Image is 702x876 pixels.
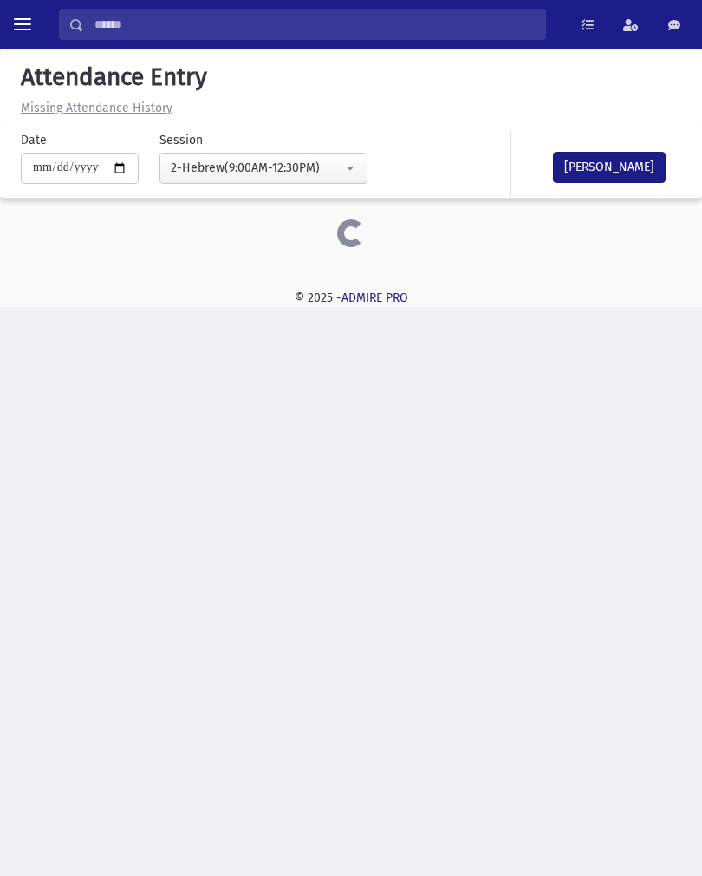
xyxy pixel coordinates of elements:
h5: Attendance Entry [14,62,688,92]
a: Missing Attendance History [14,101,172,115]
button: 2-Hebrew(9:00AM-12:30PM) [159,153,367,184]
a: ADMIRE PRO [341,291,408,305]
button: [PERSON_NAME] [553,152,666,183]
div: © 2025 - [14,289,688,307]
label: Date [21,131,47,149]
u: Missing Attendance History [21,101,172,115]
div: 2-Hebrew(9:00AM-12:30PM) [171,159,342,177]
button: toggle menu [7,9,38,40]
label: Session [159,131,203,149]
input: Search [84,9,545,40]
